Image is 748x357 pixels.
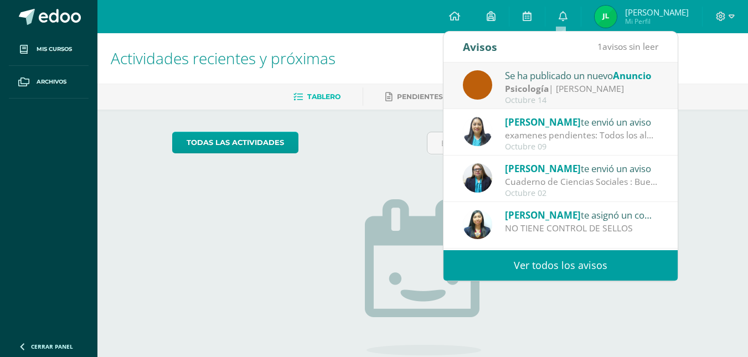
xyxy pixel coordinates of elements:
span: 1 [597,40,602,53]
div: te asignó un comentario en 'CUADERNO' para 'Física' [505,208,659,222]
div: Octubre 02 [505,189,659,198]
div: examenes pendientes: Todos los alumnos que tienen exámenes pendientes, deben presentarse ,mañana ... [505,129,659,142]
span: [PERSON_NAME] [505,209,581,221]
div: Cuaderno de Ciencias Sociales : Buen día Para el dia de mañana viernes 3 presentar a primera hora... [505,175,659,188]
span: Pendientes de entrega [397,92,492,101]
div: Se ha publicado un nuevo [505,68,659,82]
span: Anuncio [613,69,651,82]
a: todas las Actividades [172,132,298,153]
strong: Psicología [505,82,549,95]
span: Cerrar panel [31,343,73,350]
input: Busca una actividad próxima aquí... [427,132,673,154]
div: te envió un aviso [505,115,659,129]
span: [PERSON_NAME] [505,116,581,128]
div: Avisos [463,32,497,62]
img: no_activities.png [365,199,481,355]
a: Mis cursos [9,33,89,66]
a: Pendientes de entrega [385,88,492,106]
div: te envió un aviso [505,161,659,175]
div: Octubre 14 [505,96,659,105]
a: Ver todos los avisos [443,250,678,281]
span: Actividades recientes y próximas [111,48,336,69]
div: NO TIENE CONTROL DE SELLOS [505,222,659,235]
span: Tablero [307,92,341,101]
span: Mis cursos [37,45,72,54]
img: 49168807a2b8cca0ef2119beca2bd5ad.png [463,117,492,146]
img: 6233c4221bbb19576ca63f4330107800.png [595,6,617,28]
a: Archivos [9,66,89,99]
div: Octubre 09 [505,142,659,152]
span: [PERSON_NAME] [505,162,581,175]
span: [PERSON_NAME] [625,7,689,18]
span: Mi Perfil [625,17,689,26]
span: avisos sin leer [597,40,658,53]
img: 7b4256160ebb1349380938f6b688989c.png [463,210,492,239]
img: 33824b6ed20ab7b75c0531e62f0fd994.png [463,163,492,193]
a: Tablero [293,88,341,106]
div: | [PERSON_NAME] [505,82,659,95]
span: Archivos [37,77,66,86]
